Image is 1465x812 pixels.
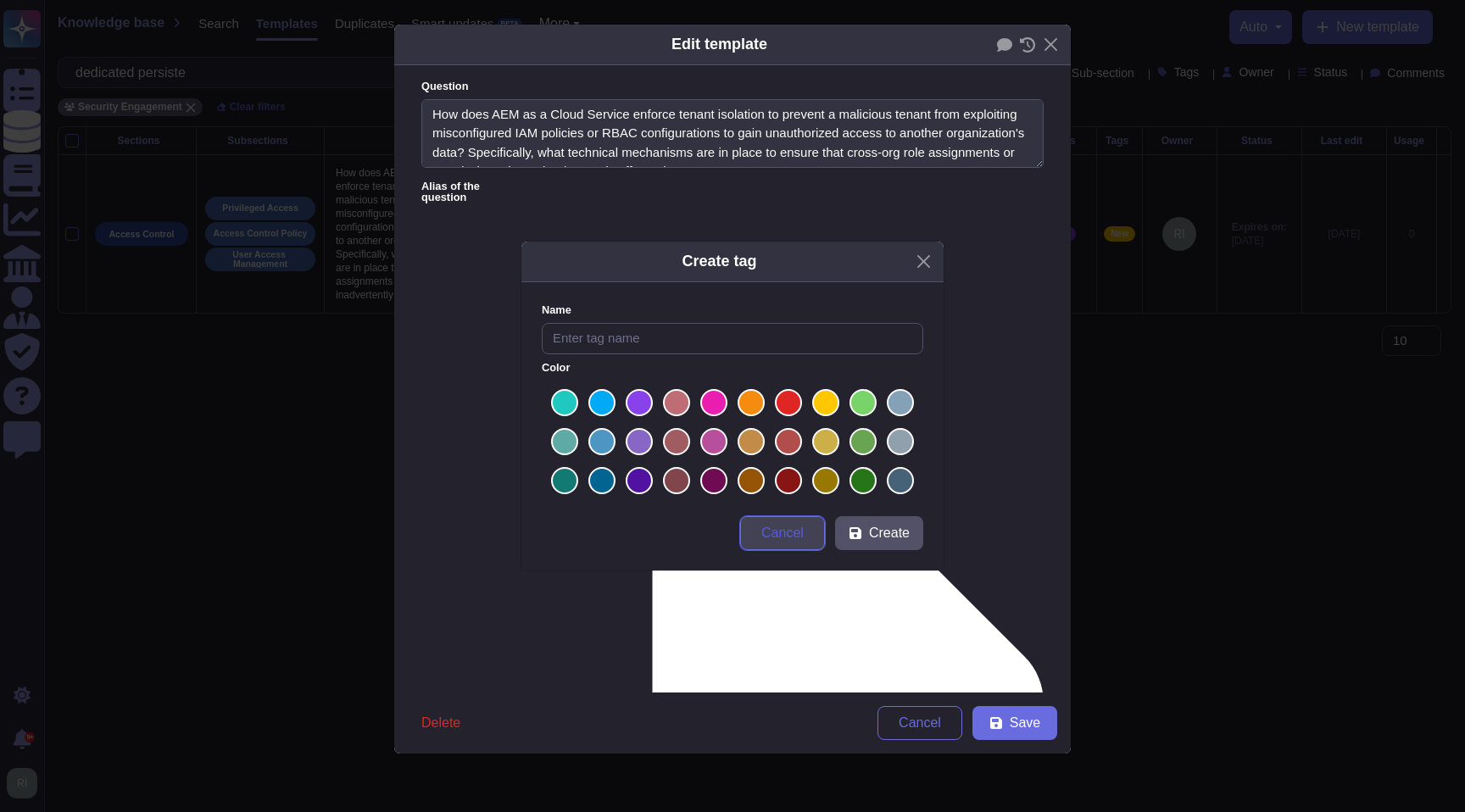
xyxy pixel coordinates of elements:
[869,526,910,540] span: Create
[542,363,923,374] label: Color
[740,516,825,550] button: Cancel
[682,250,756,273] div: Create tag
[911,248,937,275] button: Close
[761,526,804,540] span: Cancel
[835,516,923,550] button: Create
[542,323,923,354] input: Enter tag name
[542,305,923,316] label: Name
